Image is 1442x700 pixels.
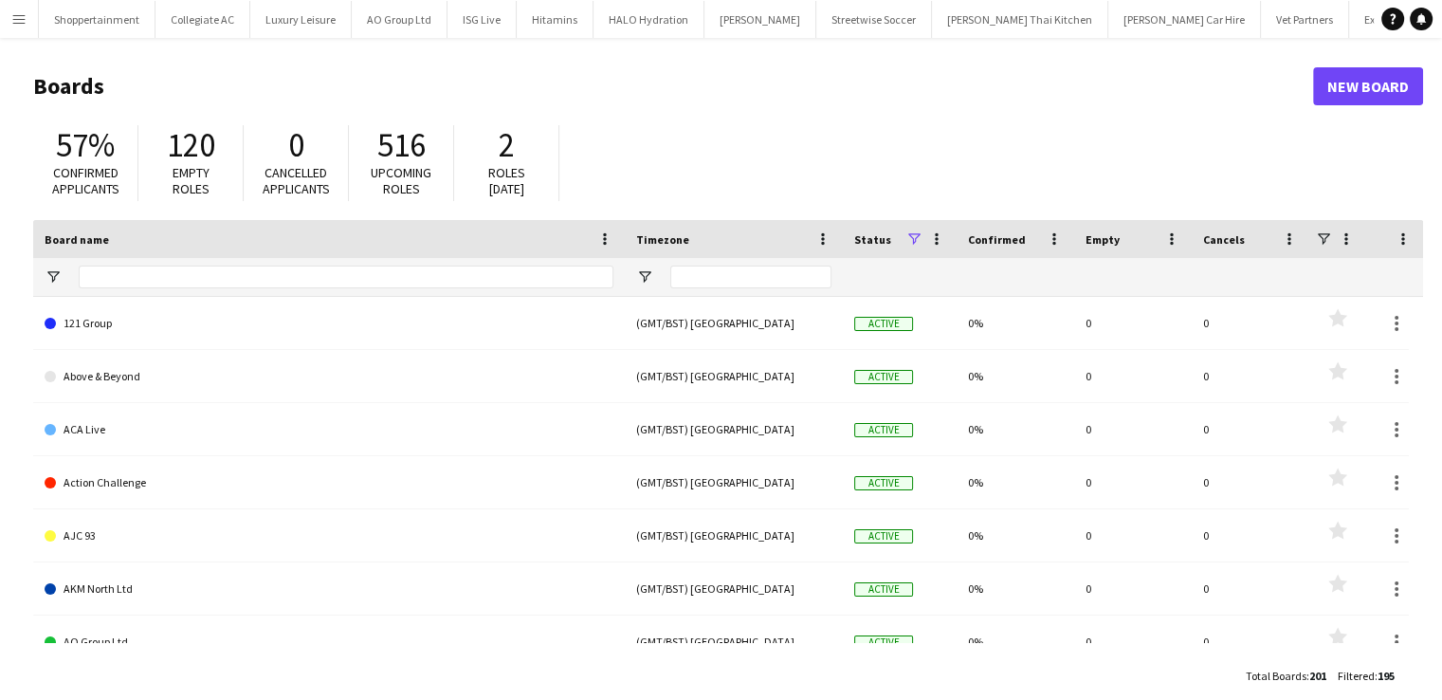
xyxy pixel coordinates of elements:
div: 0 [1192,562,1309,615]
span: Active [854,370,913,384]
span: Status [854,232,891,247]
div: 0% [957,350,1074,402]
span: 195 [1378,669,1395,683]
div: 0 [1192,297,1309,349]
span: Upcoming roles [371,164,431,197]
span: Active [854,317,913,331]
div: 0 [1192,350,1309,402]
div: (GMT/BST) [GEOGRAPHIC_DATA] [625,562,843,615]
button: HALO Hydration [593,1,704,38]
span: Confirmed applicants [52,164,119,197]
a: Action Challenge [45,456,613,509]
div: (GMT/BST) [GEOGRAPHIC_DATA] [625,509,843,562]
div: 0% [957,562,1074,615]
span: Confirmed [968,232,1026,247]
input: Board name Filter Input [79,266,613,288]
span: Total Boards [1246,669,1306,683]
a: New Board [1313,67,1423,105]
span: Active [854,636,913,650]
button: Hitamins [517,1,593,38]
span: Filtered [1338,669,1375,683]
button: ISG Live [447,1,517,38]
button: Luxury Leisure [250,1,352,38]
button: Collegiate AC [155,1,250,38]
div: 0 [1074,350,1192,402]
div: 0% [957,456,1074,508]
button: Shoppertainment [39,1,155,38]
span: Cancels [1203,232,1245,247]
div: (GMT/BST) [GEOGRAPHIC_DATA] [625,297,843,349]
input: Timezone Filter Input [670,266,831,288]
h1: Boards [33,72,1313,101]
span: 0 [288,124,304,166]
a: AO Group Ltd [45,616,613,669]
div: 0 [1192,456,1309,508]
div: (GMT/BST) [GEOGRAPHIC_DATA] [625,456,843,508]
span: 516 [377,124,426,166]
span: Roles [DATE] [488,164,525,197]
a: AKM North Ltd [45,562,613,616]
div: 0 [1074,562,1192,615]
span: Cancelled applicants [263,164,330,197]
div: 0 [1192,509,1309,562]
span: Board name [45,232,109,247]
div: 0% [957,297,1074,349]
span: 2 [499,124,515,166]
div: 0 [1074,456,1192,508]
button: Open Filter Menu [45,268,62,286]
span: 201 [1309,669,1326,683]
a: AJC 93 [45,509,613,562]
button: Open Filter Menu [636,268,653,286]
div: (GMT/BST) [GEOGRAPHIC_DATA] [625,350,843,402]
span: 120 [167,124,215,166]
div: 0 [1074,616,1192,668]
div: 0 [1074,509,1192,562]
button: Streetwise Soccer [816,1,932,38]
span: 57% [56,124,115,166]
button: [PERSON_NAME] [704,1,816,38]
button: AO Group Ltd [352,1,447,38]
div: (GMT/BST) [GEOGRAPHIC_DATA] [625,403,843,455]
a: 121 Group [45,297,613,350]
button: [PERSON_NAME] Thai Kitchen [932,1,1108,38]
a: Above & Beyond [45,350,613,403]
div: : [1246,657,1326,694]
span: Timezone [636,232,689,247]
span: Empty roles [173,164,210,197]
span: Active [854,582,913,597]
div: 0 [1192,403,1309,455]
span: Active [854,476,913,490]
div: 0% [957,616,1074,668]
span: Active [854,423,913,437]
a: ACA Live [45,403,613,456]
div: 0 [1074,403,1192,455]
div: 0 [1192,616,1309,668]
div: 0% [957,509,1074,562]
button: Vet Partners [1261,1,1349,38]
span: Active [854,529,913,543]
button: [PERSON_NAME] Car Hire [1108,1,1261,38]
div: (GMT/BST) [GEOGRAPHIC_DATA] [625,616,843,668]
div: 0% [957,403,1074,455]
span: Empty [1086,232,1120,247]
div: 0 [1074,297,1192,349]
div: : [1338,657,1395,694]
